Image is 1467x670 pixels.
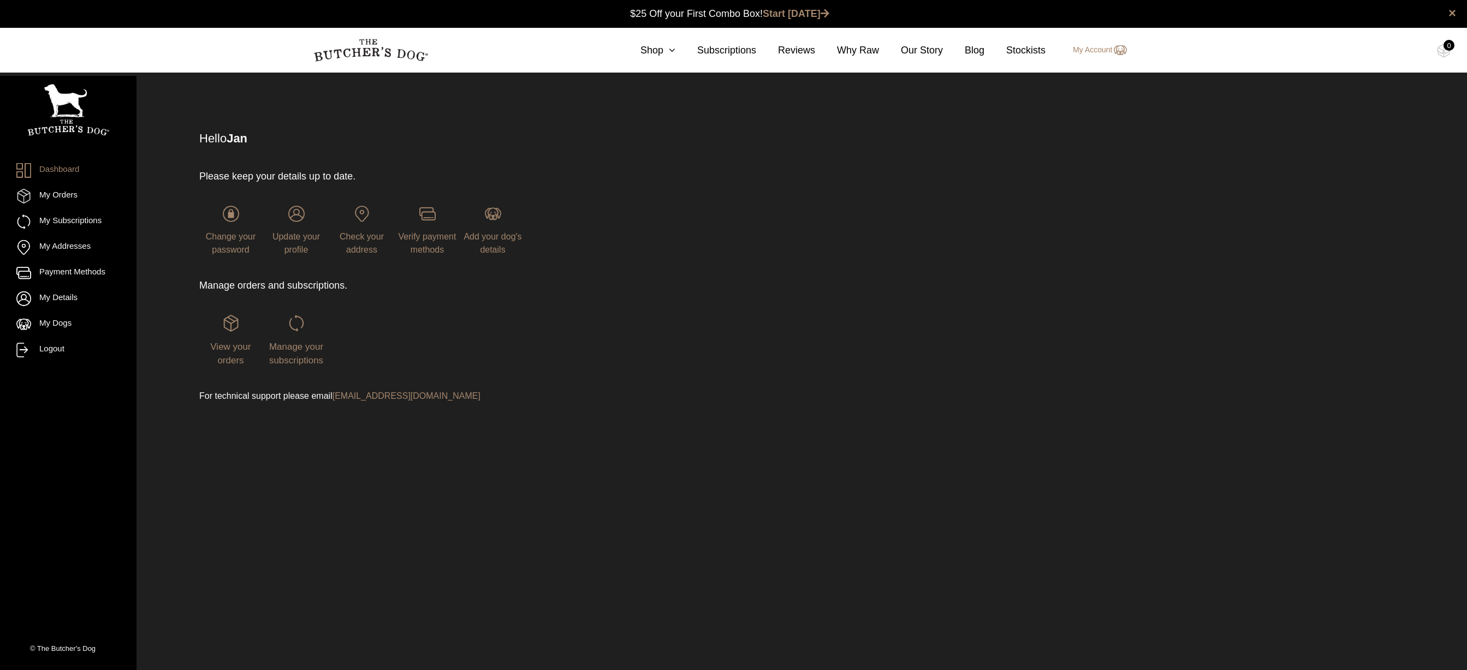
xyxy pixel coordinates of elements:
[399,232,456,254] span: Verify payment methods
[485,206,501,222] img: login-TBD_Dog.png
[1062,44,1126,57] a: My Account
[943,43,984,58] a: Blog
[330,206,393,254] a: Check your address
[675,43,756,58] a: Subscriptions
[354,206,370,222] img: login-TBD_Address.png
[756,43,815,58] a: Reviews
[16,163,120,178] a: Dashboard
[815,43,879,58] a: Why Raw
[27,84,109,136] img: TBD_Portrait_Logo_White.png
[984,43,1046,58] a: Stockists
[227,131,247,145] strong: Jan
[16,214,120,229] a: My Subscriptions
[16,189,120,204] a: My Orders
[288,315,305,331] img: login-TBD_Subscriptions.png
[16,291,120,306] a: My Details
[879,43,943,58] a: Our Story
[223,315,239,331] img: login-TBD_Orders.png
[288,206,305,222] img: login-TBD_Profile.png
[1444,40,1454,51] div: 0
[619,43,675,58] a: Shop
[16,266,120,280] a: Payment Methods
[419,206,436,222] img: login-TBD_Payments.png
[265,206,328,254] a: Update your profile
[272,232,320,254] span: Update your profile
[1437,44,1451,58] img: TBD_Cart-Empty.png
[206,232,256,254] span: Change your password
[265,315,328,365] a: Manage your subscriptions
[210,342,251,366] span: View your orders
[340,232,384,254] span: Check your address
[464,232,521,254] span: Add your dog's details
[16,240,120,255] a: My Addresses
[199,206,262,254] a: Change your password
[269,342,323,366] span: Manage your subscriptions
[396,206,459,254] a: Verify payment methods
[199,315,262,365] a: View your orders
[199,169,877,184] p: Please keep your details up to date.
[199,278,877,293] p: Manage orders and subscriptions.
[223,206,239,222] img: login-TBD_Password.png
[332,391,480,400] a: [EMAIL_ADDRESS][DOMAIN_NAME]
[1448,7,1456,20] a: close
[199,390,877,403] p: For technical support please email
[461,206,524,254] a: Add your dog's details
[16,343,120,357] a: Logout
[16,317,120,332] a: My Dogs
[199,129,1251,147] p: Hello
[763,8,829,19] a: Start [DATE]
